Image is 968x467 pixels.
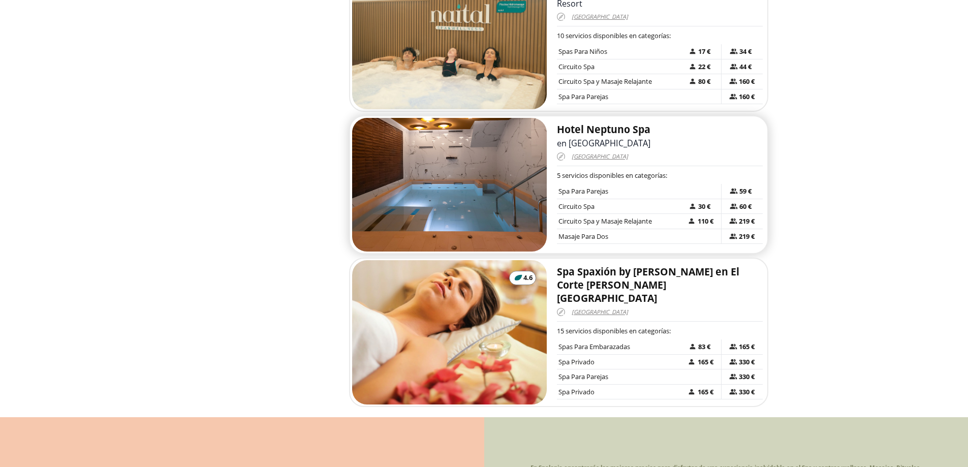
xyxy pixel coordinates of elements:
span: 4.6 [523,273,533,283]
span: [GEOGRAPHIC_DATA] [572,11,628,23]
h2: Hotel Neptuno Spa [557,123,763,136]
span: 17 € [697,46,713,57]
span: Spa Privado [558,387,595,396]
span: 44 € [738,61,754,72]
span: 165 € [737,341,755,352]
span: Circuito Spa [558,202,595,211]
span: 34 € [738,46,754,57]
span: 219 € [737,215,755,227]
span: [GEOGRAPHIC_DATA] [572,151,628,163]
span: 10 servicios disponibles en categorías: [557,31,671,40]
h2: Spa Spaxión by [PERSON_NAME] en El Corte [PERSON_NAME][GEOGRAPHIC_DATA] [557,265,763,305]
span: 330 € [737,371,755,382]
a: Hotel Neptuno Spaen [GEOGRAPHIC_DATA][GEOGRAPHIC_DATA]5 servicios disponibles en categorías:Spa P... [349,115,768,255]
span: Spa Para Parejas [558,186,608,196]
span: Circuito Spa [558,62,595,71]
span: 160 € [737,91,755,102]
span: 219 € [737,231,755,242]
span: en [GEOGRAPHIC_DATA] [557,138,650,149]
span: 30 € [697,201,713,212]
span: 59 € [738,185,754,197]
span: Spas Para Embarazadas [558,342,630,351]
span: 5 servicios disponibles en categorías: [557,171,667,180]
span: 165 € [696,386,713,397]
span: Spa Para Parejas [558,372,608,381]
span: 83 € [697,341,713,352]
span: Circuito Spa y Masaje Relajante [558,77,652,86]
span: 60 € [738,201,754,212]
span: 165 € [696,356,713,367]
span: 160 € [737,76,755,87]
span: 80 € [697,76,713,87]
span: 22 € [697,61,713,72]
span: Circuito Spa y Masaje Relajante [558,216,652,226]
span: 330 € [737,356,755,367]
span: 15 servicios disponibles en categorías: [557,326,671,335]
span: Masaje Para Dos [558,232,608,241]
span: Spa Privado [558,357,595,366]
span: [GEOGRAPHIC_DATA] [572,306,628,318]
span: 110 € [696,215,713,227]
a: 4.6Spa Spaxión by [PERSON_NAME] en El Corte [PERSON_NAME][GEOGRAPHIC_DATA][GEOGRAPHIC_DATA]15 ser... [349,258,768,408]
span: Spa Para Parejas [558,92,608,101]
span: 330 € [737,386,755,397]
span: Spas Para Niños [558,47,607,56]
